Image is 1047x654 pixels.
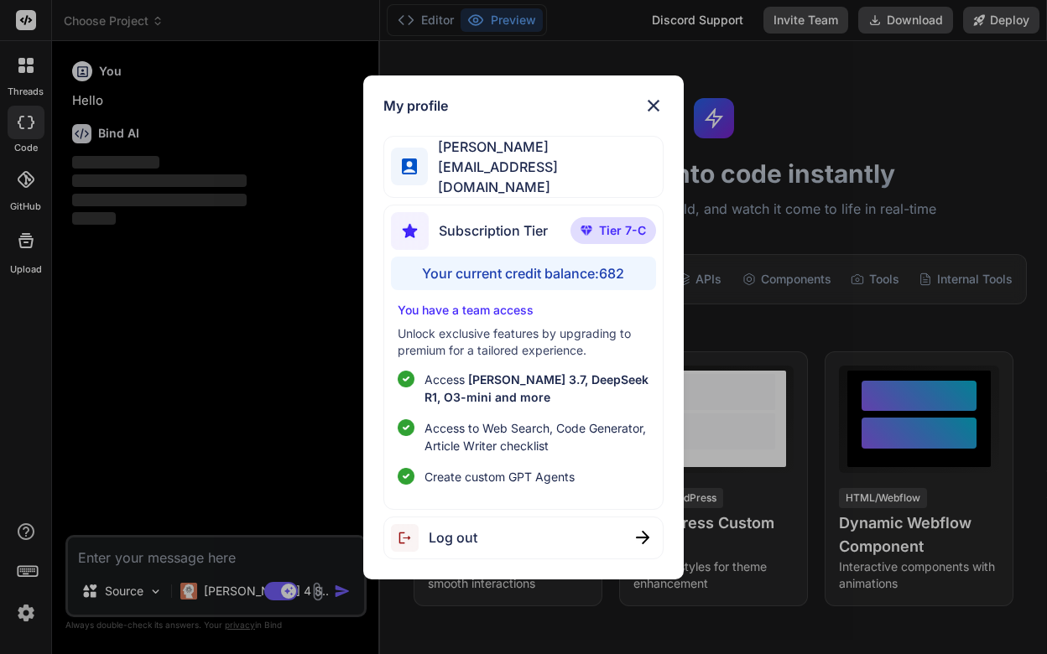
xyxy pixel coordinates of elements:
span: Create custom GPT Agents [425,468,575,485]
p: Access [425,371,649,406]
img: checklist [398,419,414,436]
img: logout [391,524,429,552]
p: You have a team access [398,302,649,319]
h1: My profile [383,96,448,116]
span: Tier 7-C [599,222,646,239]
span: [PERSON_NAME] [428,137,662,157]
img: subscription [391,212,429,250]
span: Log out [429,527,477,548]
img: premium [581,226,592,236]
img: checklist [398,468,414,485]
img: checklist [398,371,414,387]
p: Unlock exclusive features by upgrading to premium for a tailored experience. [398,325,649,359]
span: Subscription Tier [439,221,548,241]
span: Access to Web Search, Code Generator, Article Writer checklist [425,419,649,454]
span: [PERSON_NAME] 3.7, DeepSeek R1, O3-mini and more [425,372,649,404]
div: Your current credit balance: 682 [391,257,655,290]
span: [EMAIL_ADDRESS][DOMAIN_NAME] [428,157,662,197]
img: profile [402,158,417,174]
img: close [643,96,664,116]
img: close [636,531,649,544]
